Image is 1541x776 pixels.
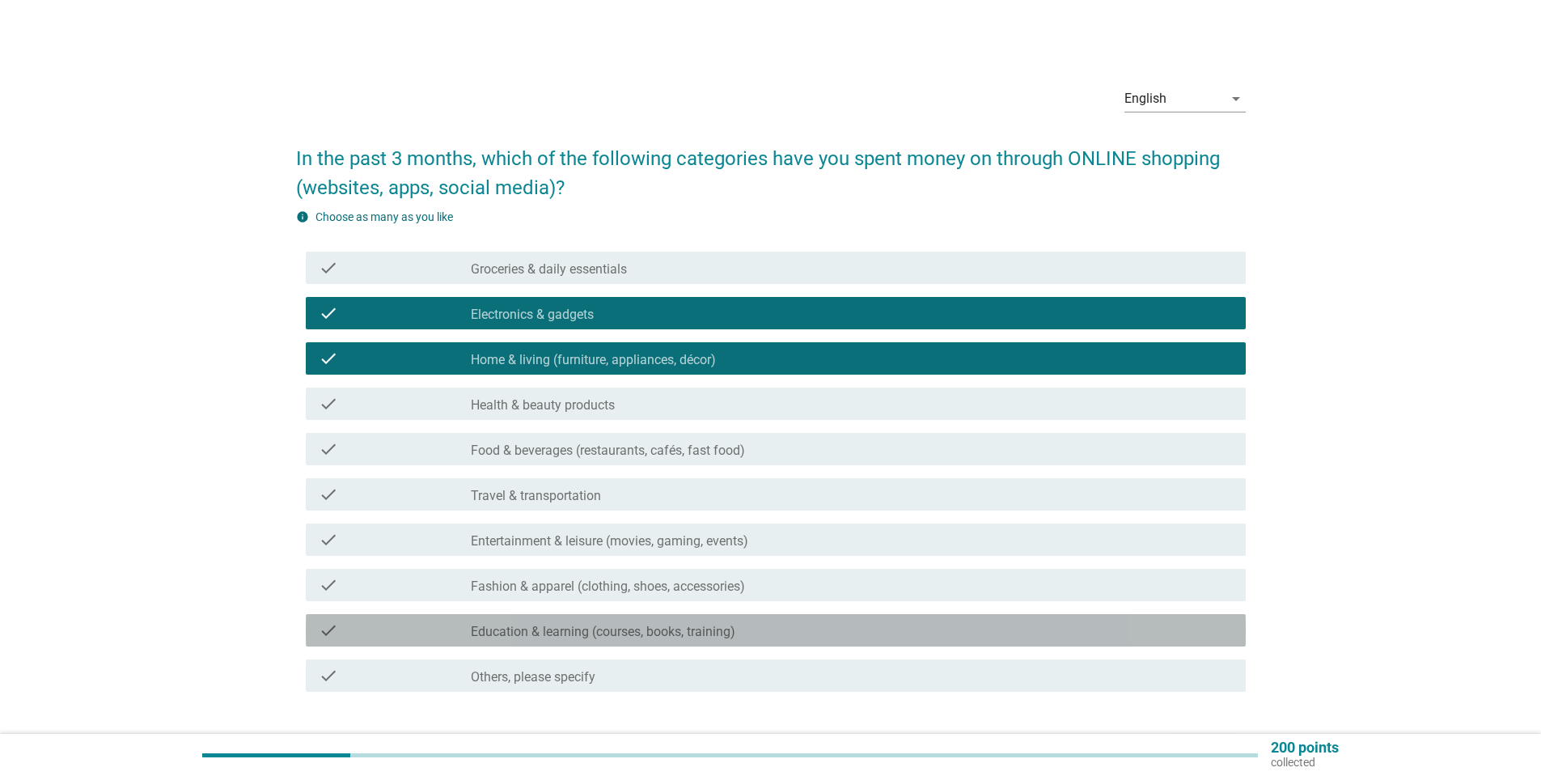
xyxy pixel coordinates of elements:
label: Food & beverages (restaurants, cafés, fast food) [471,443,745,459]
label: Electronics & gadgets [471,307,594,323]
i: check [319,258,338,278]
label: Entertainment & leisure (movies, gaming, events) [471,533,748,549]
i: check [319,666,338,685]
p: collected [1271,755,1339,770]
label: Education & learning (courses, books, training) [471,624,735,640]
i: check [319,349,338,368]
p: 200 points [1271,740,1339,755]
i: check [319,575,338,595]
i: check [319,439,338,459]
i: arrow_drop_down [1226,89,1246,108]
label: Travel & transportation [471,488,601,504]
label: Health & beauty products [471,397,615,413]
h2: In the past 3 months, which of the following categories have you spent money on through ONLINE sh... [296,128,1246,202]
label: Home & living (furniture, appliances, décor) [471,352,716,368]
label: Groceries & daily essentials [471,261,627,278]
i: check [319,485,338,504]
i: info [296,210,309,223]
label: Others, please specify [471,669,595,685]
i: check [319,621,338,640]
i: check [319,394,338,413]
label: Choose as many as you like [315,210,453,223]
div: English [1124,91,1166,106]
i: check [319,303,338,323]
label: Fashion & apparel (clothing, shoes, accessories) [471,579,745,595]
i: check [319,530,338,549]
